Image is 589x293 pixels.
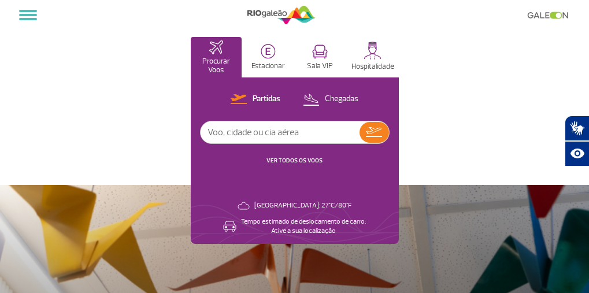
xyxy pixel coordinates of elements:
[243,37,294,77] button: Estacionar
[312,44,328,59] img: vipRoom.svg
[351,62,394,71] p: Hospitalidade
[295,37,346,77] button: Sala VIP
[201,121,360,143] input: Voo, cidade ou cia aérea
[565,116,589,141] button: Abrir tradutor de língua de sinais.
[307,62,333,71] p: Sala VIP
[263,156,326,165] button: VER TODOS OS VOOS
[241,217,366,236] p: Tempo estimado de deslocamento de carro: Ative a sua localização
[364,42,381,60] img: hospitality.svg
[299,92,362,107] button: Chegadas
[325,94,358,105] p: Chegadas
[191,37,242,77] button: Procurar Voos
[347,37,399,77] button: Hospitalidade
[261,44,276,59] img: carParkingHome.svg
[209,40,223,54] img: airplaneHomeActive.svg
[227,92,284,107] button: Partidas
[565,141,589,166] button: Abrir recursos assistivos.
[266,157,323,164] a: VER TODOS OS VOOS
[565,116,589,166] div: Plugin de acessibilidade da Hand Talk.
[197,57,236,75] p: Procurar Voos
[253,94,280,105] p: Partidas
[251,62,285,71] p: Estacionar
[254,201,351,210] p: [GEOGRAPHIC_DATA]: 27°C/80°F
